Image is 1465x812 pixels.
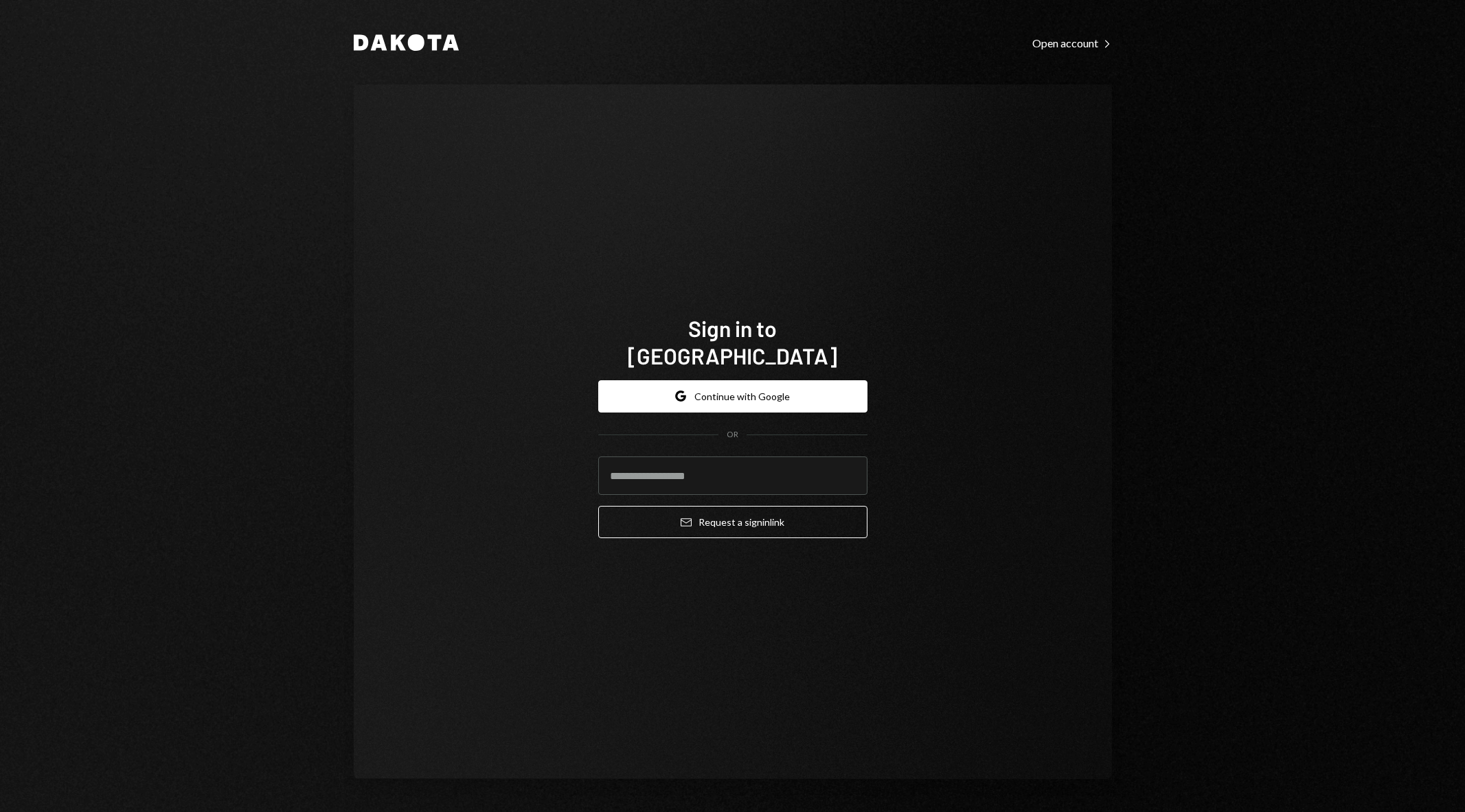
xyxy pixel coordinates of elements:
button: Continue with Google [598,380,867,413]
h1: Sign in to [GEOGRAPHIC_DATA] [598,314,867,369]
a: Open account [1032,35,1112,50]
div: OR [727,429,738,441]
div: Open account [1032,36,1112,50]
button: Request a signinlink [598,506,867,538]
